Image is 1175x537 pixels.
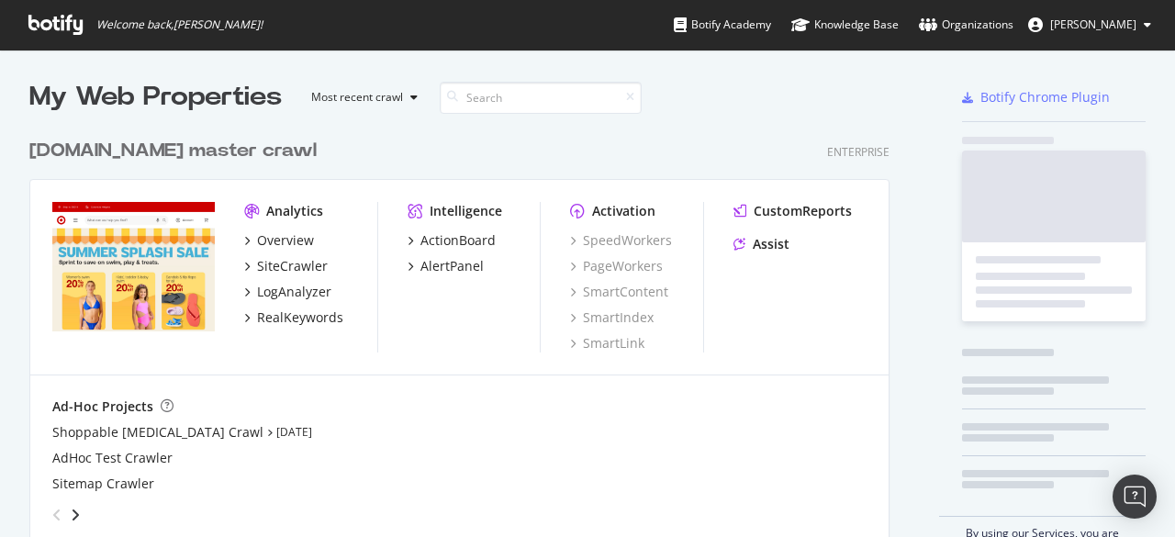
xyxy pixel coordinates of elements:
a: AlertPanel [408,257,484,275]
a: [DATE] [276,424,312,440]
div: ActionBoard [420,231,496,250]
a: AdHoc Test Crawler [52,449,173,467]
div: Activation [592,202,655,220]
div: angle-right [69,506,82,524]
div: Enterprise [827,144,890,160]
a: SiteCrawler [244,257,328,275]
input: Search [440,82,642,114]
span: Kahni Kashiparekh [1050,17,1136,32]
a: SmartIndex [570,308,654,327]
a: PageWorkers [570,257,663,275]
button: [PERSON_NAME] [1013,10,1166,39]
div: LogAnalyzer [257,283,331,301]
a: SpeedWorkers [570,231,672,250]
div: Most recent crawl [311,92,403,103]
div: Botify Academy [674,16,771,34]
a: Assist [733,235,789,253]
a: SmartLink [570,334,644,352]
img: www.target.com [52,202,215,332]
div: Organizations [919,16,1013,34]
a: Shoppable [MEDICAL_DATA] Crawl [52,423,263,442]
div: Intelligence [430,202,502,220]
a: Overview [244,231,314,250]
div: Open Intercom Messenger [1113,475,1157,519]
button: Most recent crawl [297,83,425,112]
a: LogAnalyzer [244,283,331,301]
span: Welcome back, [PERSON_NAME] ! [96,17,263,32]
div: CustomReports [754,202,852,220]
a: ActionBoard [408,231,496,250]
div: SiteCrawler [257,257,328,275]
div: My Web Properties [29,79,282,116]
div: Assist [753,235,789,253]
div: Overview [257,231,314,250]
a: Sitemap Crawler [52,475,154,493]
div: Botify Chrome Plugin [980,88,1110,106]
div: Analytics [266,202,323,220]
a: [DOMAIN_NAME] master crawl [29,138,324,164]
a: RealKeywords [244,308,343,327]
div: angle-left [45,500,69,530]
div: [DOMAIN_NAME] master crawl [29,138,317,164]
a: Botify Chrome Plugin [962,88,1110,106]
a: CustomReports [733,202,852,220]
div: AlertPanel [420,257,484,275]
div: Knowledge Base [791,16,899,34]
div: Ad-Hoc Projects [52,397,153,416]
div: RealKeywords [257,308,343,327]
a: SmartContent [570,283,668,301]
